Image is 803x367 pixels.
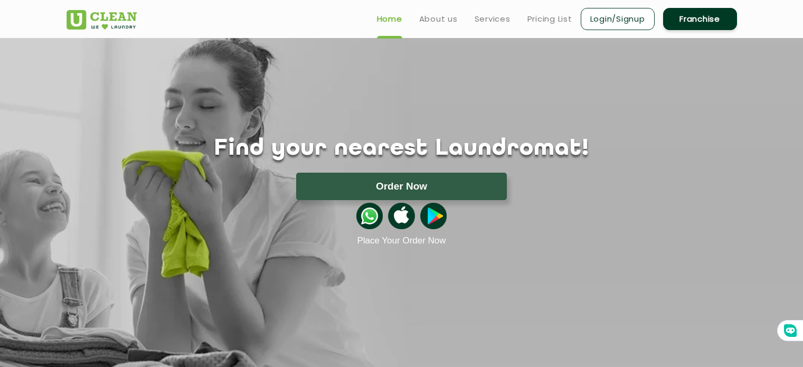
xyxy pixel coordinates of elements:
a: Place Your Order Now [357,236,446,246]
a: Pricing List [527,13,572,25]
a: Login/Signup [581,8,655,30]
a: Home [377,13,402,25]
img: apple-icon.png [388,203,414,229]
a: Services [475,13,511,25]
img: UClean Laundry and Dry Cleaning [67,10,137,30]
a: About us [419,13,458,25]
img: playstoreicon.png [420,203,447,229]
h1: Find your nearest Laundromat! [59,136,745,162]
a: Franchise [663,8,737,30]
img: whatsappicon.png [356,203,383,229]
button: Order Now [296,173,507,200]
